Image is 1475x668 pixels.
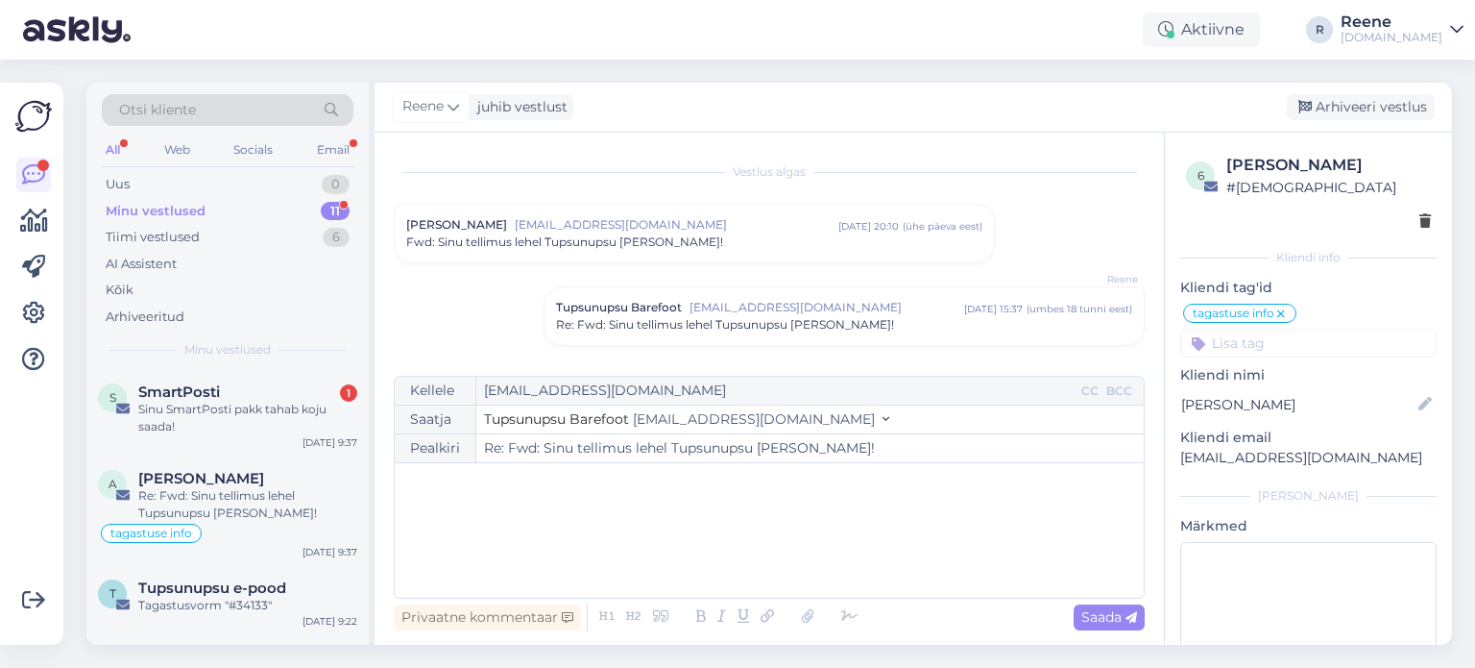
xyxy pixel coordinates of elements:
[556,299,682,316] span: Tupsunupsu Barefoot
[321,202,350,221] div: 11
[15,98,52,135] img: Askly Logo
[406,216,507,234] span: [PERSON_NAME]
[1180,448,1437,468] p: [EMAIL_ADDRESS][DOMAIN_NAME]
[556,316,894,334] span: Re: Fwd: Sinu tellimus lehel Tupsunupsu [PERSON_NAME]!
[1287,94,1435,120] div: Arhiveeri vestlus
[110,528,192,539] span: tagastuse info
[689,299,964,316] span: [EMAIL_ADDRESS][DOMAIN_NAME]
[1197,168,1204,183] span: 6
[1180,278,1437,298] p: Kliendi tag'id
[1180,516,1437,536] p: Märkmed
[515,216,838,234] span: [EMAIL_ADDRESS][DOMAIN_NAME]
[1306,16,1333,43] div: R
[230,137,277,162] div: Socials
[106,281,133,300] div: Kõik
[406,234,723,251] span: Fwd: Sinu tellimus lehel Tupsunupsu [PERSON_NAME]!
[184,341,271,359] span: Minu vestlused
[323,228,350,247] div: 6
[1180,487,1437,505] div: [PERSON_NAME]
[402,96,444,117] span: Reene
[119,100,196,120] span: Otsi kliente
[302,545,357,559] div: [DATE] 9:37
[1143,12,1260,47] div: Aktiivne
[476,377,1077,405] input: Recepient...
[1341,14,1442,30] div: Reene
[1180,249,1437,266] div: Kliendi info
[476,434,1144,462] input: Write subject here...
[1180,365,1437,385] p: Kliendi nimi
[106,308,184,327] div: Arhiveeritud
[1226,177,1431,198] div: # [DEMOGRAPHIC_DATA]
[106,255,177,274] div: AI Assistent
[138,580,286,597] span: Tupsunupsu e-pood
[394,605,581,631] div: Privaatne kommentaar
[1181,394,1415,415] input: Lisa nimi
[1193,308,1274,319] span: tagastuse info
[138,401,357,435] div: Sinu SmartPosti pakk tahab koju saada!
[106,202,206,221] div: Minu vestlused
[633,410,875,428] span: [EMAIL_ADDRESS][DOMAIN_NAME]
[340,384,357,402] div: 1
[302,614,357,629] div: [DATE] 9:22
[1341,30,1442,45] div: [DOMAIN_NAME]
[138,597,357,614] div: Tagastusvorm "#34133"
[109,477,117,491] span: A
[1066,272,1138,286] span: Reene
[1226,154,1431,177] div: [PERSON_NAME]
[1077,383,1102,400] div: CC
[302,435,357,450] div: [DATE] 9:37
[1180,428,1437,448] p: Kliendi email
[838,219,899,234] div: [DATE] 20:10
[484,410,629,428] span: Tupsunupsu Barefoot
[1027,302,1132,316] div: ( umbes 18 tunni eest )
[109,390,116,405] span: S
[1081,608,1137,626] span: Saada
[470,97,568,117] div: juhib vestlust
[1341,14,1463,45] a: Reene[DOMAIN_NAME]
[964,302,1023,316] div: [DATE] 15:37
[1102,383,1136,400] div: BCC
[160,137,194,162] div: Web
[138,383,220,401] span: SmartPosti
[903,219,982,234] div: ( ühe päeva eest )
[106,228,200,247] div: Tiimi vestlused
[394,163,1145,181] div: Vestlus algas
[138,487,357,522] div: Re: Fwd: Sinu tellimus lehel Tupsunupsu [PERSON_NAME]!
[313,137,353,162] div: Email
[106,175,130,194] div: Uus
[395,434,476,462] div: Pealkiri
[138,470,264,487] span: Alina Knjazeva
[484,409,889,430] button: Tupsunupsu Barefoot [EMAIL_ADDRESS][DOMAIN_NAME]
[102,137,124,162] div: All
[322,175,350,194] div: 0
[395,406,476,433] div: Saatja
[395,377,476,405] div: Kellele
[1180,329,1437,358] input: Lisa tag
[109,586,116,601] span: T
